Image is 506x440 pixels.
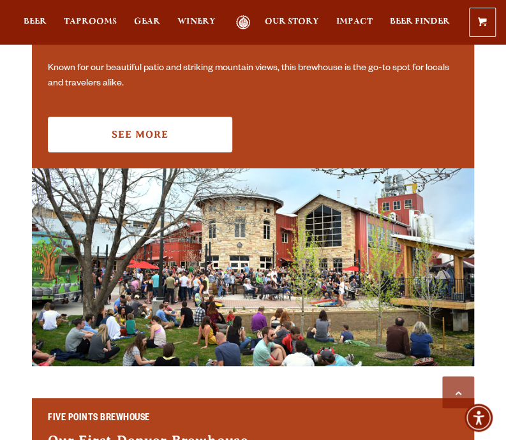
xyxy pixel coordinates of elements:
span: Winery [177,17,215,27]
span: Beer [24,17,47,27]
a: Our Story [265,15,319,30]
span: Our Story [265,17,319,27]
span: Impact [336,17,373,27]
span: Beer Finder [390,17,450,27]
a: Impact [336,15,373,30]
a: Gear [134,15,160,30]
a: Beer [24,15,47,30]
a: Odell Home [227,15,259,30]
div: Accessibility Menu [465,404,493,432]
img: Fort Collins Brewery & Taproom' [32,168,474,366]
a: Beer Finder [390,15,450,30]
a: Winery [177,15,215,30]
span: Taprooms [64,17,117,27]
p: Known for our beautiful patio and striking mountain views, this brewhouse is the go-to spot for l... [48,61,458,92]
h2: Five Points Brewhouse [48,414,458,425]
span: Gear [134,17,160,27]
a: Scroll to top [442,376,474,408]
a: Taprooms [64,15,117,30]
a: See More [48,117,232,152]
